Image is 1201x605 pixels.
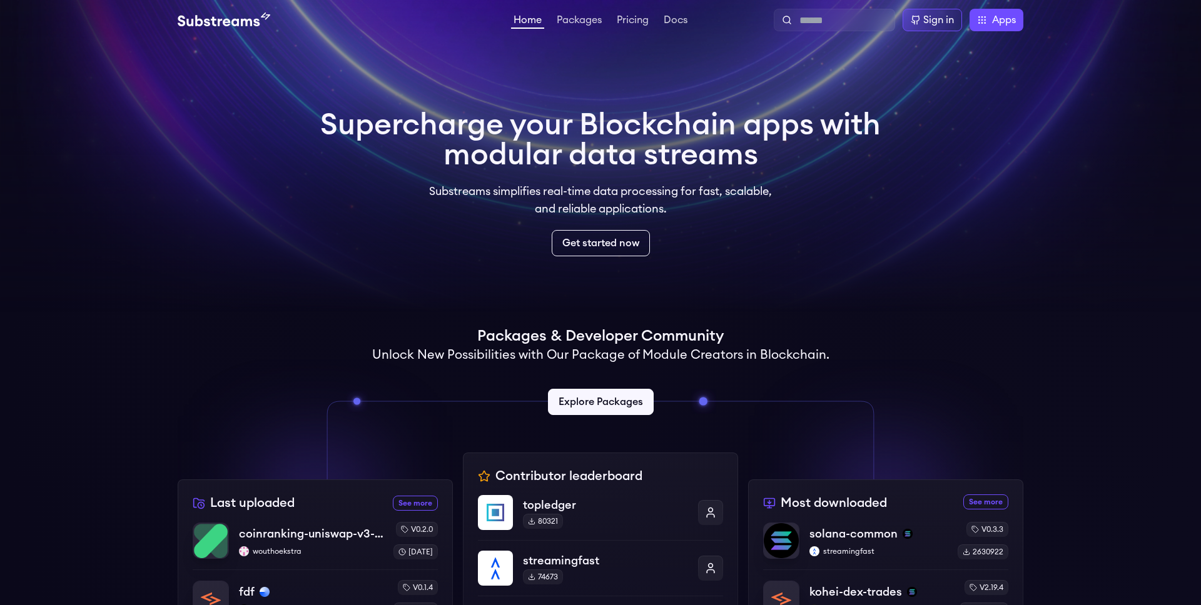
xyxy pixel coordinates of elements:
a: Packages [554,15,604,27]
div: v2.19.4 [965,580,1008,595]
div: v0.3.3 [966,522,1008,537]
p: streamingfast [809,546,948,556]
img: wouthoekstra [239,546,249,556]
a: Docs [661,15,690,27]
img: Substream's logo [178,12,270,27]
p: topledger [523,496,688,514]
div: 2630922 [958,544,1008,559]
a: streamingfaststreamingfast74673 [478,540,723,596]
a: coinranking-uniswap-v3-forkscoinranking-uniswap-v3-forkswouthoekstrawouthoekstrav0.2.0[DATE] [193,522,438,569]
div: v0.1.4 [398,580,438,595]
img: coinranking-uniswap-v3-forks [193,523,228,558]
p: coinranking-uniswap-v3-forks [239,525,383,542]
img: base [260,587,270,597]
p: solana-common [809,525,898,542]
p: wouthoekstra [239,546,383,556]
img: topledger [478,495,513,530]
div: Sign in [923,12,954,27]
a: topledgertopledger80321 [478,495,723,540]
img: solana [907,587,917,597]
p: kohei-dex-trades [809,583,902,601]
a: Pricing [614,15,651,27]
a: Explore Packages [548,389,654,415]
a: Home [511,15,544,29]
a: See more recently uploaded packages [393,496,438,511]
div: v0.2.0 [396,522,438,537]
p: fdf [239,583,255,601]
div: 80321 [523,514,563,529]
img: solana-common [764,523,799,558]
h1: Packages & Developer Community [477,326,724,346]
a: See more most downloaded packages [963,494,1008,509]
a: solana-commonsolana-commonsolanastreamingfaststreamingfastv0.3.32630922 [763,522,1008,569]
img: streamingfast [809,546,819,556]
p: Substreams simplifies real-time data processing for fast, scalable, and reliable applications. [420,182,781,217]
img: streamingfast [478,551,513,586]
span: Apps [992,12,1016,27]
a: Sign in [903,9,962,31]
h1: Supercharge your Blockchain apps with modular data streams [320,110,881,170]
div: [DATE] [393,544,438,559]
p: streamingfast [523,552,688,569]
a: Get started now [552,230,650,256]
h2: Unlock New Possibilities with Our Package of Module Creators in Blockchain. [372,346,829,364]
img: solana [903,529,913,539]
div: 74673 [523,569,563,584]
